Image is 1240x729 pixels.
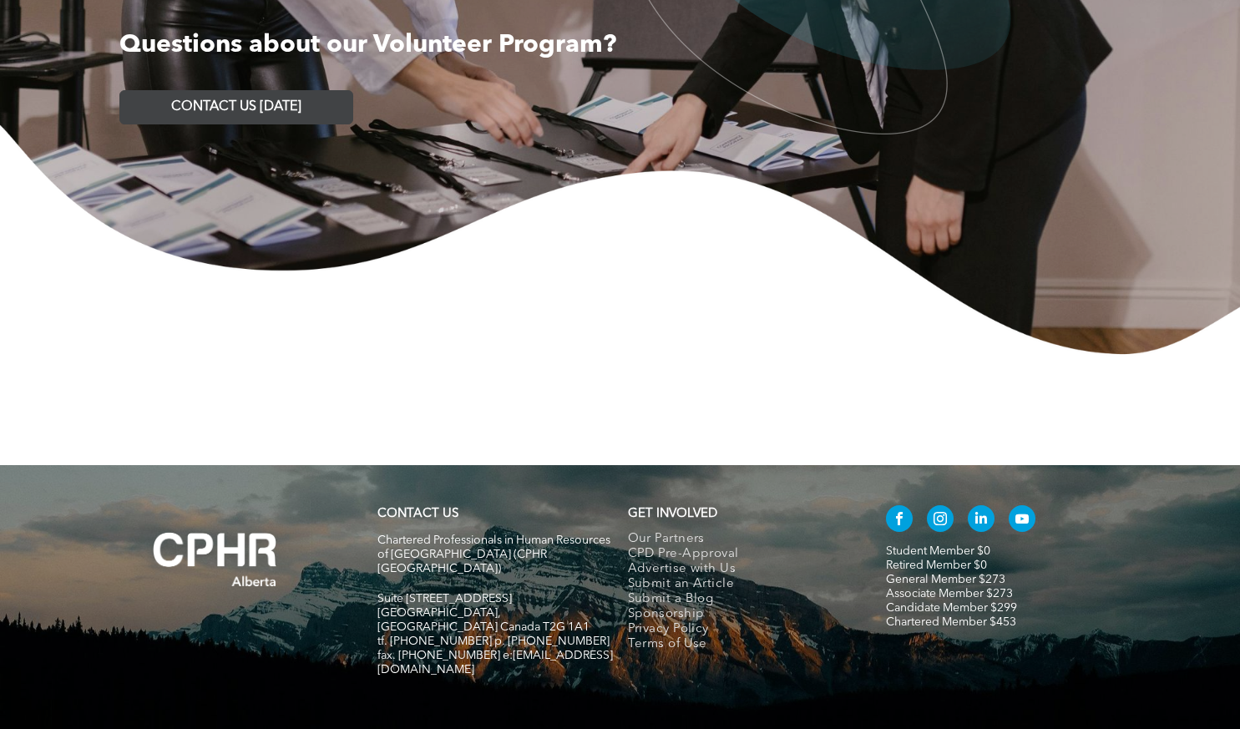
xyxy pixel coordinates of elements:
a: Submit a Blog [628,592,851,607]
a: facebook [886,505,913,536]
a: Advertise with Us [628,562,851,577]
a: CONTACT US [DATE] [119,90,353,124]
a: General Member $273 [886,574,1005,585]
span: Questions about our Volunteer Program? [119,33,616,58]
a: linkedin [968,505,995,536]
a: Chartered Member $453 [886,616,1016,628]
a: Retired Member $0 [886,559,987,571]
span: Suite [STREET_ADDRESS] [377,593,512,605]
span: CONTACT US [DATE] [171,99,301,115]
a: Sponsorship [628,607,851,622]
a: Terms of Use [628,637,851,652]
a: Candidate Member $299 [886,602,1017,614]
a: instagram [927,505,954,536]
span: [GEOGRAPHIC_DATA], [GEOGRAPHIC_DATA] Canada T2G 1A1 [377,607,590,633]
span: GET INVOLVED [628,508,717,520]
a: CPD Pre-Approval [628,547,851,562]
a: Student Member $0 [886,545,990,557]
span: tf. [PHONE_NUMBER] p. [PHONE_NUMBER] [377,635,610,647]
a: CONTACT US [377,508,458,520]
a: Associate Member $273 [886,588,1013,600]
a: Privacy Policy [628,622,851,637]
a: Submit an Article [628,577,851,592]
span: Chartered Professionals in Human Resources of [GEOGRAPHIC_DATA] (CPHR [GEOGRAPHIC_DATA]) [377,534,610,575]
a: Our Partners [628,532,851,547]
img: A white background with a few lines on it [119,499,311,620]
a: youtube [1009,505,1035,536]
span: fax. [PHONE_NUMBER] e:[EMAIL_ADDRESS][DOMAIN_NAME] [377,650,613,676]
